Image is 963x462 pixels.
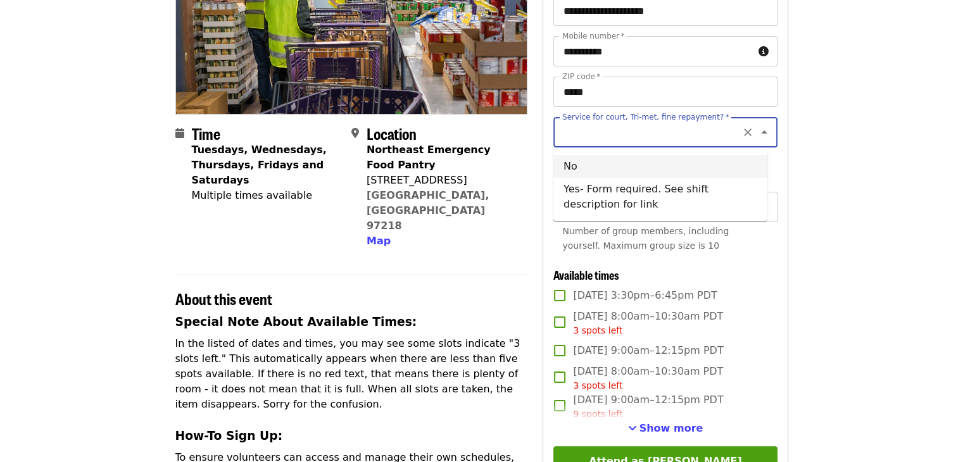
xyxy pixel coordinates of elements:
[367,144,491,171] strong: Northeast Emergency Food Pantry
[573,343,723,358] span: [DATE] 9:00am–12:15pm PDT
[367,122,417,144] span: Location
[192,188,341,203] div: Multiple times available
[367,235,391,247] span: Map
[562,73,600,80] label: ZIP code
[573,364,723,392] span: [DATE] 8:00am–10:30am PDT
[553,77,777,107] input: ZIP code
[755,123,773,141] button: Close
[562,113,729,121] label: Service for court, Tri-met, fine repayment?
[175,287,272,309] span: About this event
[553,266,619,283] span: Available times
[175,429,283,442] strong: How-To Sign Up:
[175,315,417,328] strong: Special Note About Available Times:
[628,421,703,436] button: See more timeslots
[367,189,489,232] a: [GEOGRAPHIC_DATA], [GEOGRAPHIC_DATA] 97218
[573,288,717,303] span: [DATE] 3:30pm–6:45pm PDT
[562,226,729,251] span: Number of group members, including yourself. Maximum group size is 10
[192,122,220,144] span: Time
[758,46,769,58] i: circle-info icon
[192,144,327,186] strong: Tuesdays, Wednesdays, Thursdays, Fridays and Saturdays
[562,32,624,40] label: Mobile number
[573,409,622,419] span: 9 spots left
[573,380,622,390] span: 3 spots left
[351,127,359,139] i: map-marker-alt icon
[573,325,622,335] span: 3 spots left
[739,123,757,141] button: Clear
[175,127,184,139] i: calendar icon
[639,422,703,434] span: Show more
[553,155,767,178] li: No
[175,336,528,412] p: In the listed of dates and times, you may see some slots indicate "3 slots left." This automatica...
[367,234,391,249] button: Map
[573,309,723,337] span: [DATE] 8:00am–10:30am PDT
[367,173,517,188] div: [STREET_ADDRESS]
[553,36,753,66] input: Mobile number
[553,178,767,216] li: Yes- Form required. See shift description for link
[573,392,723,421] span: [DATE] 9:00am–12:15pm PDT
